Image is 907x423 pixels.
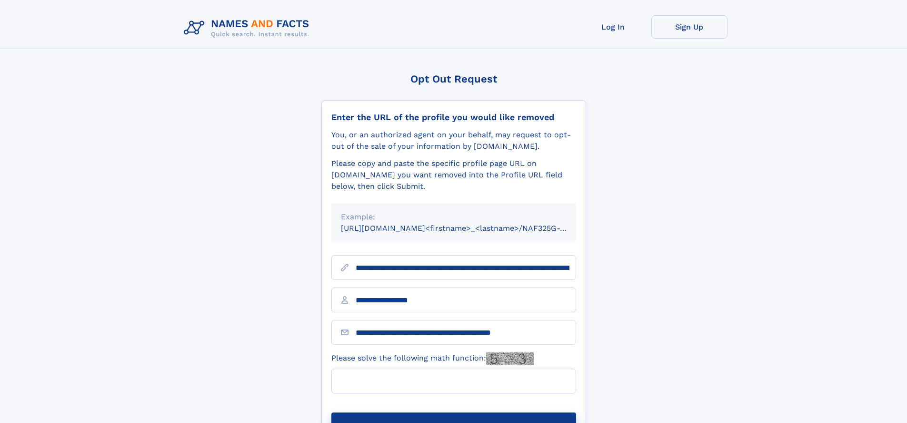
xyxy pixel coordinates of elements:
[341,224,594,233] small: [URL][DOMAIN_NAME]<firstname>_<lastname>/NAF325G-xxxxxxxx
[575,15,651,39] a: Log In
[341,211,567,223] div: Example:
[321,73,586,85] div: Opt Out Request
[331,112,576,123] div: Enter the URL of the profile you would like removed
[331,352,534,365] label: Please solve the following math function:
[331,129,576,152] div: You, or an authorized agent on your behalf, may request to opt-out of the sale of your informatio...
[651,15,728,39] a: Sign Up
[331,158,576,192] div: Please copy and paste the specific profile page URL on [DOMAIN_NAME] you want removed into the Pr...
[180,15,317,41] img: Logo Names and Facts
